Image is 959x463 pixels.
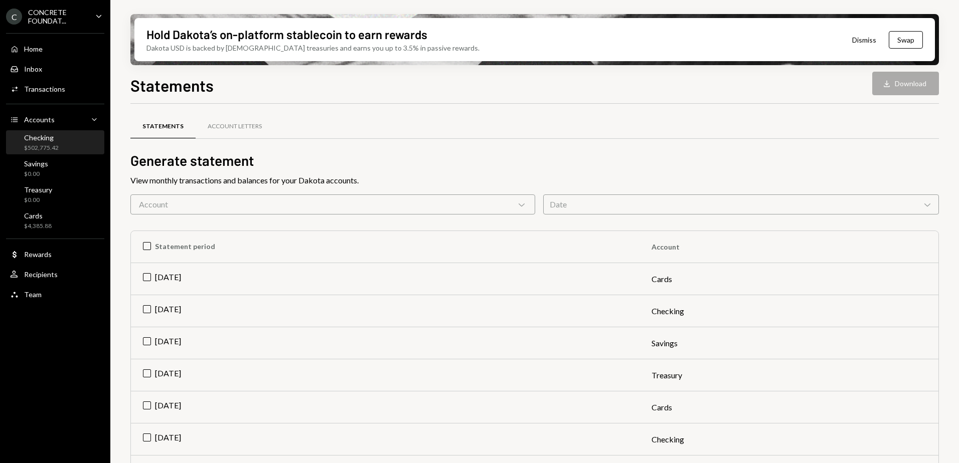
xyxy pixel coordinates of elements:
a: Rewards [6,245,104,263]
div: Home [24,45,43,53]
td: Cards [640,391,939,423]
a: Team [6,285,104,303]
div: Checking [24,133,59,142]
div: Recipients [24,270,58,279]
a: Checking$502,775.42 [6,130,104,154]
a: Treasury$0.00 [6,182,104,206]
a: Cards$4,385.88 [6,208,104,233]
div: Hold Dakota’s on-platform stablecoin to earn rewards [146,26,427,43]
div: $0.00 [24,196,52,204]
div: $4,385.88 [24,222,52,230]
button: Dismiss [840,28,889,52]
div: Accounts [24,115,55,124]
div: Account Letters [208,122,262,131]
a: Account Letters [196,114,274,139]
a: Inbox [6,60,104,78]
div: Transactions [24,85,65,93]
a: Savings$0.00 [6,156,104,180]
div: Treasury [24,185,52,194]
th: Account [640,231,939,263]
div: Team [24,290,42,299]
div: Date [543,194,939,214]
td: Treasury [640,359,939,391]
td: Checking [640,295,939,327]
div: $0.00 [24,170,48,178]
div: Rewards [24,250,52,259]
a: Home [6,40,104,58]
div: Account [130,194,535,214]
a: Statements [130,114,196,139]
button: Swap [889,31,923,49]
div: Dakota USD is backed by [DEMOGRAPHIC_DATA] treasuries and earns you up to 3.5% in passive rewards. [146,43,479,53]
a: Transactions [6,80,104,98]
td: Checking [640,423,939,455]
div: Inbox [24,65,42,73]
a: Recipients [6,265,104,283]
a: Accounts [6,110,104,128]
h1: Statements [130,75,214,95]
div: View monthly transactions and balances for your Dakota accounts. [130,174,939,186]
td: Cards [640,263,939,295]
h2: Generate statement [130,151,939,170]
div: C [6,9,22,25]
div: $502,775.42 [24,144,59,152]
div: Statements [142,122,184,131]
td: Savings [640,327,939,359]
div: Savings [24,159,48,168]
div: CONCRETE FOUNDAT... [28,8,87,25]
div: Cards [24,211,52,220]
